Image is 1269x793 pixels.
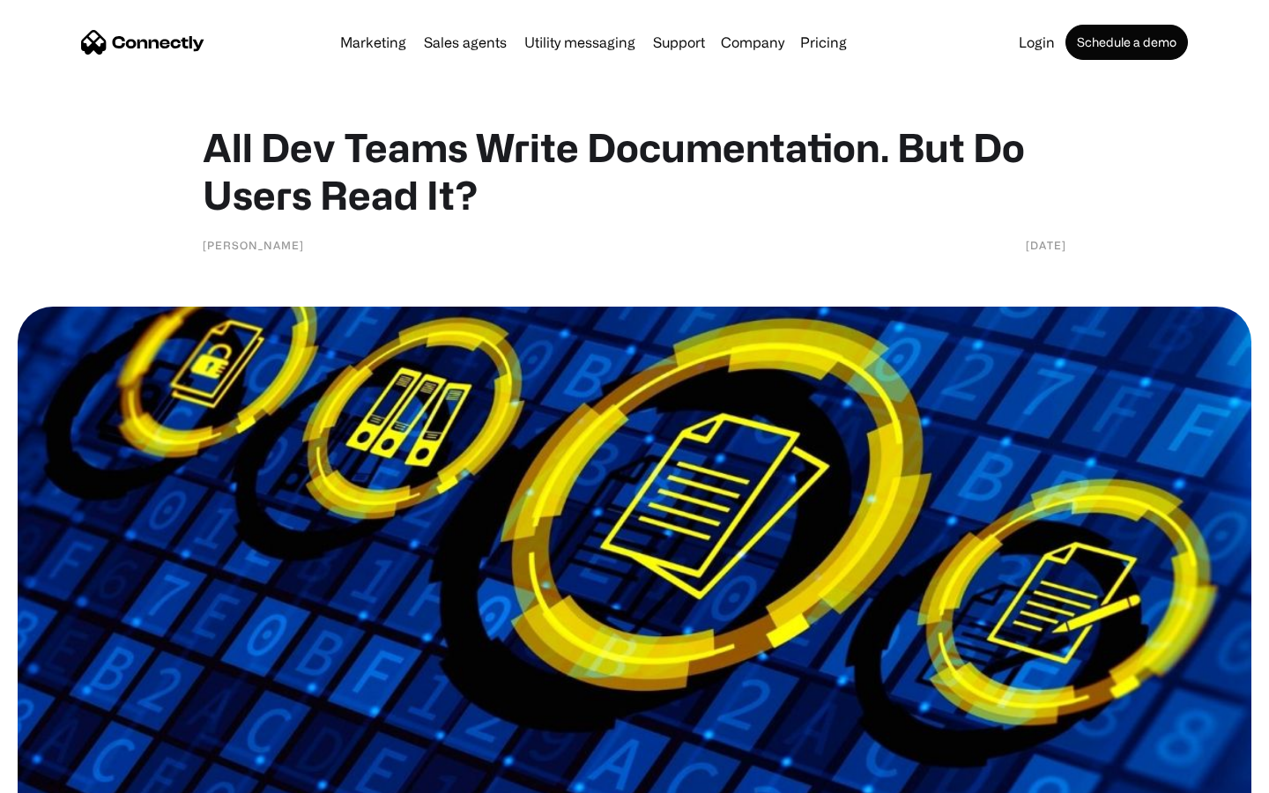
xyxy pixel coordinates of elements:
[646,35,712,49] a: Support
[1012,35,1062,49] a: Login
[35,762,106,787] ul: Language list
[203,123,1066,219] h1: All Dev Teams Write Documentation. But Do Users Read It?
[81,29,204,56] a: home
[793,35,854,49] a: Pricing
[417,35,514,49] a: Sales agents
[203,236,304,254] div: [PERSON_NAME]
[517,35,642,49] a: Utility messaging
[716,30,790,55] div: Company
[18,762,106,787] aside: Language selected: English
[333,35,413,49] a: Marketing
[1026,236,1066,254] div: [DATE]
[721,30,784,55] div: Company
[1065,25,1188,60] a: Schedule a demo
